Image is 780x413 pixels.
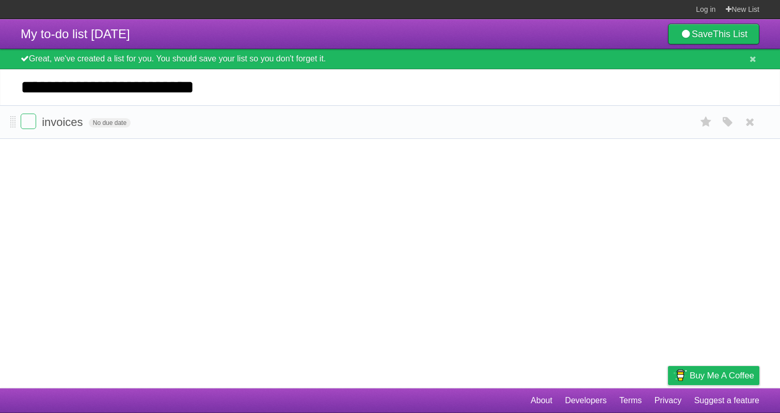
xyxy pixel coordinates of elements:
[531,391,552,410] a: About
[690,367,754,385] span: Buy me a coffee
[694,391,759,410] a: Suggest a feature
[673,367,687,384] img: Buy me a coffee
[565,391,607,410] a: Developers
[619,391,642,410] a: Terms
[668,366,759,385] a: Buy me a coffee
[21,114,36,129] label: Done
[696,114,716,131] label: Star task
[21,27,130,41] span: My to-do list [DATE]
[42,116,85,129] span: invoices
[668,24,759,44] a: SaveThis List
[89,118,131,128] span: No due date
[713,29,747,39] b: This List
[655,391,681,410] a: Privacy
